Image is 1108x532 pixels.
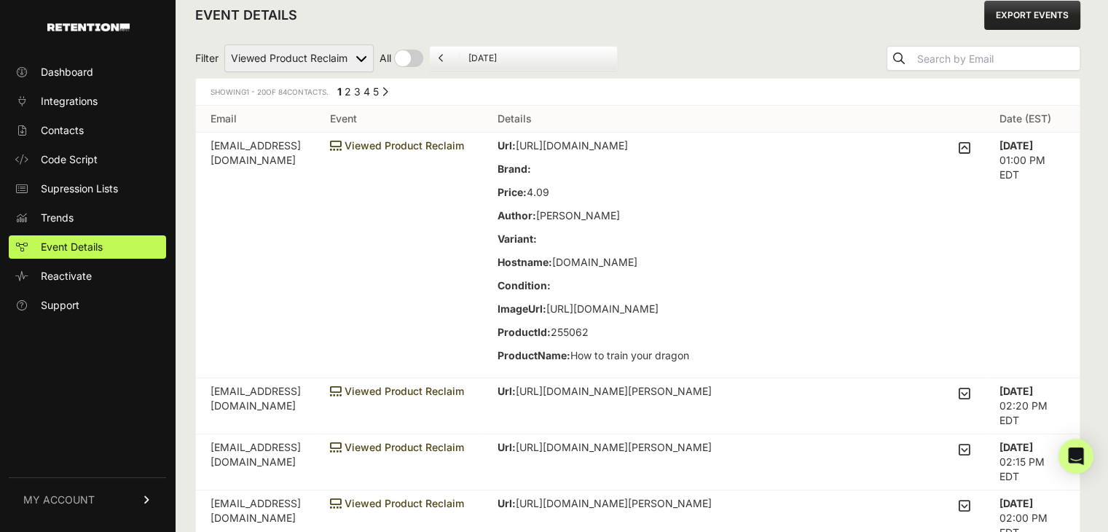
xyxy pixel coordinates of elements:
[9,177,166,200] a: Supression Lists
[498,348,689,363] p: How to train your dragon
[330,385,464,397] span: Viewed Product Reclaim
[195,51,219,66] span: Filter
[498,232,537,245] strong: Variant:
[224,44,374,72] select: Filter
[276,87,329,96] span: Contacts.
[498,302,546,315] strong: ImageUrl:
[498,497,516,509] strong: Url:
[985,378,1080,434] td: 02:20 PM EDT
[498,325,689,340] p: 255062
[498,326,551,338] strong: ProductId:
[41,269,92,283] span: Reactivate
[999,385,1033,397] strong: [DATE]
[337,85,342,98] em: Page 1
[999,497,1033,509] strong: [DATE]
[9,235,166,259] a: Event Details
[985,133,1080,378] td: 01:00 PM EDT
[41,123,84,138] span: Contacts
[498,139,516,152] strong: Url:
[498,256,552,268] strong: Hostname:
[334,85,388,103] div: Pagination
[9,119,166,142] a: Contacts
[41,94,98,109] span: Integrations
[498,279,551,292] strong: Condition:
[196,378,315,434] td: [EMAIL_ADDRESS][DOMAIN_NAME]
[330,497,464,509] span: Viewed Product Reclaim
[364,85,370,98] a: Page 4
[41,240,103,254] span: Event Details
[498,496,712,511] p: [URL][DOMAIN_NAME][PERSON_NAME]
[41,181,118,196] span: Supression Lists
[9,206,166,230] a: Trends
[498,441,516,453] strong: Url:
[498,138,689,153] p: [URL][DOMAIN_NAME]
[196,434,315,490] td: [EMAIL_ADDRESS][DOMAIN_NAME]
[985,106,1080,133] th: Date (EST)
[483,106,985,133] th: Details
[498,208,689,223] p: [PERSON_NAME]
[330,441,464,453] span: Viewed Product Reclaim
[41,152,98,167] span: Code Script
[498,186,527,198] strong: Price:
[345,85,351,98] a: Page 2
[41,65,93,79] span: Dashboard
[498,185,689,200] p: 4.09
[211,85,329,99] div: Showing of
[9,265,166,288] a: Reactivate
[498,163,531,175] strong: Brand:
[23,493,95,507] span: MY ACCOUNT
[498,209,536,222] strong: Author:
[41,211,74,225] span: Trends
[196,133,315,378] td: [EMAIL_ADDRESS][DOMAIN_NAME]
[985,434,1080,490] td: 02:15 PM EDT
[195,5,297,26] h2: EVENT DETAILS
[498,349,570,361] strong: ProductName:
[498,385,516,397] strong: Url:
[278,87,287,96] span: 84
[246,87,266,96] span: 1 - 20
[498,255,689,270] p: [DOMAIN_NAME]
[196,106,315,133] th: Email
[9,90,166,113] a: Integrations
[9,148,166,171] a: Code Script
[984,1,1080,30] a: EXPORT EVENTS
[999,441,1033,453] strong: [DATE]
[498,440,712,455] p: [URL][DOMAIN_NAME][PERSON_NAME]
[354,85,361,98] a: Page 3
[330,139,464,152] span: Viewed Product Reclaim
[1058,439,1093,474] div: Open Intercom Messenger
[373,85,379,98] a: Page 5
[9,477,166,522] a: MY ACCOUNT
[41,298,79,313] span: Support
[9,294,166,317] a: Support
[999,139,1033,152] strong: [DATE]
[498,384,712,399] p: [URL][DOMAIN_NAME][PERSON_NAME]
[47,23,130,31] img: Retention.com
[315,106,483,133] th: Event
[9,60,166,84] a: Dashboard
[914,49,1080,69] input: Search by Email
[498,302,689,316] p: [URL][DOMAIN_NAME]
